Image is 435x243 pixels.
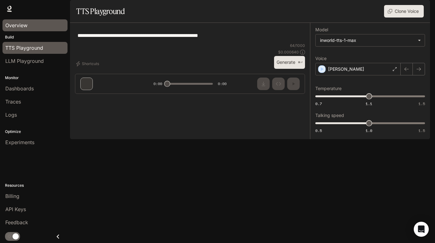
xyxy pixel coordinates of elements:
span: 1.5 [418,128,425,133]
div: inworld-tts-1-max [316,34,425,46]
div: inworld-tts-1-max [320,37,415,43]
p: 64 / 1000 [290,43,305,48]
span: 0.5 [315,128,322,133]
span: 1.0 [366,128,372,133]
h1: TTS Playground [76,5,125,18]
button: Clone Voice [384,5,424,18]
p: Voice [315,56,327,61]
p: [PERSON_NAME] [328,66,364,72]
p: ⌘⏎ [298,61,302,64]
button: Shortcuts [75,59,102,69]
div: Open Intercom Messenger [414,222,429,237]
p: Temperature [315,86,342,91]
p: Talking speed [315,113,344,118]
span: 1.1 [366,101,372,106]
p: Model [315,28,328,32]
button: Generate⌘⏎ [274,56,305,69]
p: $ 0.000640 [278,49,299,55]
span: 1.5 [418,101,425,106]
span: 0.7 [315,101,322,106]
